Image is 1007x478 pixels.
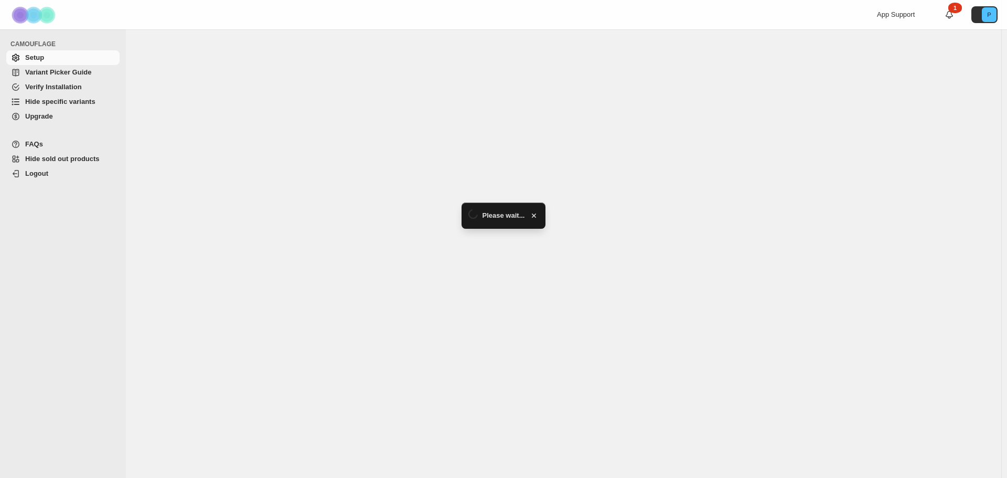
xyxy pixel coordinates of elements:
span: Avatar with initials P [982,7,997,22]
a: Upgrade [6,109,120,124]
button: Avatar with initials P [971,6,998,23]
a: Hide specific variants [6,94,120,109]
img: Camouflage [8,1,61,29]
a: Verify Installation [6,80,120,94]
span: Logout [25,169,48,177]
div: 1 [948,3,962,13]
span: Hide specific variants [25,98,95,105]
span: Setup [25,54,44,61]
a: FAQs [6,137,120,152]
a: Variant Picker Guide [6,65,120,80]
text: P [987,12,991,18]
span: App Support [877,10,915,18]
a: Setup [6,50,120,65]
a: Logout [6,166,120,181]
span: Upgrade [25,112,53,120]
span: Variant Picker Guide [25,68,91,76]
a: Hide sold out products [6,152,120,166]
span: FAQs [25,140,43,148]
span: Verify Installation [25,83,82,91]
span: Hide sold out products [25,155,100,163]
span: CAMOUFLAGE [10,40,121,48]
a: 1 [944,9,955,20]
span: Please wait... [483,210,525,221]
